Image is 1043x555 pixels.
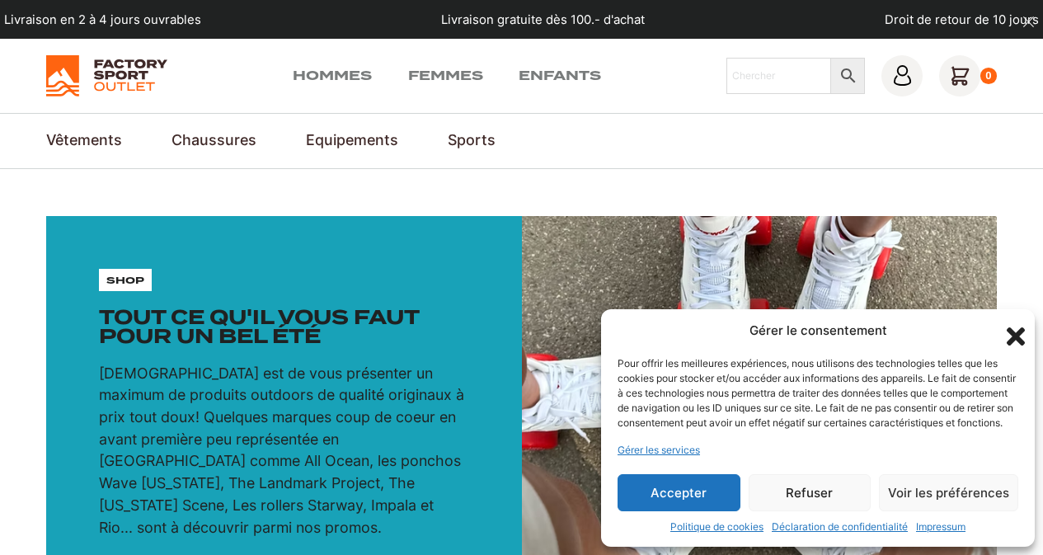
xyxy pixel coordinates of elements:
a: Enfants [519,66,601,86]
img: Factory Sport Outlet [46,55,167,96]
a: Vêtements [46,129,122,152]
button: Accepter [618,474,740,511]
a: Chaussures [171,129,256,152]
div: Gérer le consentement [749,322,887,341]
p: shop [106,273,144,288]
a: Sports [448,129,496,152]
a: Gérer les services [618,443,700,458]
p: Droit de retour de 10 jours [885,11,1039,29]
p: Livraison en 2 à 4 jours ouvrables [4,11,201,29]
p: Livraison gratuite dès 100.- d'achat [441,11,645,29]
button: Voir les préférences [879,474,1018,511]
input: Chercher [726,58,831,94]
a: Equipements [306,129,398,152]
a: Déclaration de confidentialité [772,520,908,534]
a: Politique de cookies [670,520,763,534]
div: Pour offrir les meilleures expériences, nous utilisons des technologies telles que les cookies po... [618,356,1017,430]
a: Femmes [408,66,483,86]
p: [DEMOGRAPHIC_DATA] est de vous présenter un maximum de produits outdoors de qualité originaux à p... [99,363,467,539]
button: Refuser [749,474,872,511]
a: Hommes [293,66,372,86]
h1: Tout ce qu'il vous faut pour un bel été [99,308,467,346]
div: 0 [980,68,998,84]
a: Impressum [916,520,965,534]
button: dismiss [1014,8,1043,37]
div: Fermer la boîte de dialogue [1002,322,1018,339]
